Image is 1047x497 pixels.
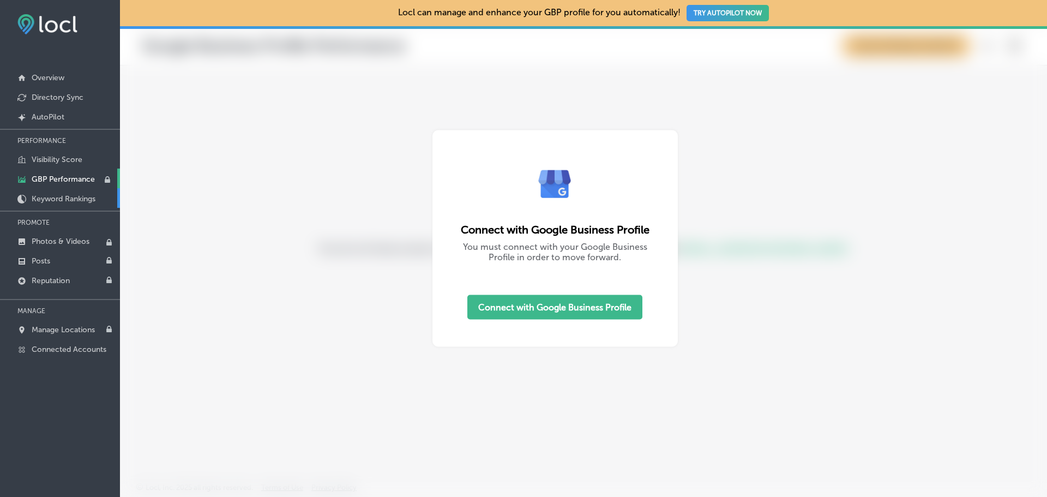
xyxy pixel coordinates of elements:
[32,345,106,354] p: Connected Accounts
[32,155,82,164] p: Visibility Score
[528,158,582,212] img: e7ababfa220611ac49bdb491a11684a6.png
[32,256,50,266] p: Posts
[467,295,642,320] button: Connect with Google Business Profile
[17,14,77,34] img: fda3e92497d09a02dc62c9cd864e3231.png
[32,325,95,334] p: Manage Locations
[687,5,769,21] button: TRY AUTOPILOT NOW
[32,175,95,184] p: GBP Performance
[32,93,83,102] p: Directory Sync
[461,223,649,236] div: Connect with Google Business Profile
[32,112,64,122] p: AutoPilot
[32,237,89,246] p: Photos & Videos
[454,242,656,262] div: You must connect with your Google Business Profile in order to move forward.
[32,276,70,285] p: Reputation
[32,194,95,203] p: Keyword Rankings
[32,73,64,82] p: Overview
